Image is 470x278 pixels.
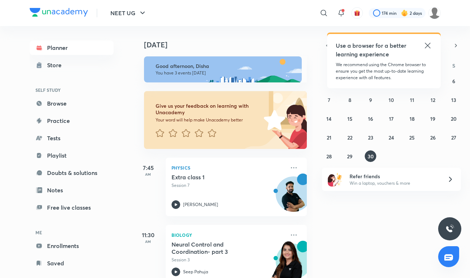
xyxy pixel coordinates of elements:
abbr: September 7, 2025 [328,97,330,103]
button: September 13, 2025 [448,94,460,106]
abbr: September 6, 2025 [452,78,455,85]
abbr: Saturday [452,62,455,69]
img: Company Logo [30,8,88,17]
abbr: September 23, 2025 [368,134,373,141]
p: We recommend using the Chrome browser to ensure you get the most up-to-date learning experience w... [336,61,432,81]
a: Saved [30,256,114,270]
button: September 9, 2025 [365,94,376,106]
img: ttu [445,224,454,233]
p: AM [134,172,163,176]
img: streak [401,9,408,17]
abbr: September 30, 2025 [368,153,374,160]
button: September 24, 2025 [385,132,397,143]
abbr: September 10, 2025 [389,97,394,103]
abbr: September 19, 2025 [430,115,435,122]
abbr: September 14, 2025 [326,115,331,122]
h6: SELF STUDY [30,84,114,96]
a: Company Logo [30,8,88,18]
p: Physics [172,163,285,172]
button: September 28, 2025 [323,150,335,162]
button: September 10, 2025 [385,94,397,106]
abbr: September 17, 2025 [389,115,394,122]
img: feedback_image [239,91,307,149]
button: September 30, 2025 [365,150,376,162]
button: September 17, 2025 [385,113,397,124]
button: September 29, 2025 [344,150,356,162]
button: September 15, 2025 [344,113,356,124]
button: NEET UG [106,6,151,20]
a: Practice [30,114,114,128]
h6: Give us your feedback on learning with Unacademy [156,103,261,116]
img: Avatar [276,180,311,215]
button: September 23, 2025 [365,132,376,143]
h5: Neural Control and Coordination- part 3 [172,241,262,255]
abbr: September 11, 2025 [410,97,414,103]
a: Enrollments [30,239,114,253]
button: September 8, 2025 [344,94,356,106]
p: You have 3 events [DATE] [156,70,295,76]
button: September 11, 2025 [406,94,418,106]
img: Disha C [428,7,441,19]
img: avatar [354,10,360,16]
button: September 19, 2025 [427,113,439,124]
p: Win a laptop, vouchers & more [350,180,439,187]
abbr: September 28, 2025 [326,153,332,160]
a: Playlist [30,148,114,163]
abbr: September 24, 2025 [389,134,394,141]
abbr: September 25, 2025 [409,134,415,141]
p: Your word will help make Unacademy better [156,117,261,123]
button: September 6, 2025 [448,75,460,87]
abbr: September 26, 2025 [430,134,436,141]
button: September 12, 2025 [427,94,439,106]
abbr: September 20, 2025 [451,115,457,122]
button: September 25, 2025 [406,132,418,143]
button: September 16, 2025 [365,113,376,124]
p: Biology [172,231,285,239]
a: Browse [30,96,114,111]
h5: Use a browser for a better learning experience [336,41,408,59]
p: AM [134,239,163,244]
h5: Extra class 1 [172,174,262,181]
a: Doubts & solutions [30,166,114,180]
a: Free live classes [30,200,114,215]
abbr: September 9, 2025 [369,97,372,103]
abbr: September 13, 2025 [451,97,456,103]
abbr: September 29, 2025 [347,153,352,160]
button: September 18, 2025 [406,113,418,124]
a: Notes [30,183,114,197]
div: Store [47,61,66,69]
button: September 20, 2025 [448,113,460,124]
abbr: September 15, 2025 [347,115,352,122]
h5: 11:30 [134,231,163,239]
abbr: September 16, 2025 [368,115,373,122]
abbr: September 27, 2025 [451,134,456,141]
img: afternoon [144,56,302,82]
abbr: September 18, 2025 [410,115,415,122]
abbr: September 12, 2025 [431,97,435,103]
button: September 21, 2025 [323,132,335,143]
abbr: September 8, 2025 [348,97,351,103]
h6: Refer friends [350,172,439,180]
a: Planner [30,40,114,55]
button: September 14, 2025 [323,113,335,124]
img: referral [328,172,342,187]
h6: Good afternoon, Disha [156,63,295,69]
h5: 7:45 [134,163,163,172]
button: September 7, 2025 [323,94,335,106]
button: avatar [351,7,363,19]
abbr: September 21, 2025 [327,134,331,141]
p: Session 7 [172,182,285,189]
abbr: September 22, 2025 [347,134,352,141]
h4: [DATE] [144,40,314,49]
button: September 26, 2025 [427,132,439,143]
button: September 27, 2025 [448,132,460,143]
h6: ME [30,226,114,239]
p: Session 3 [172,257,285,263]
a: Tests [30,131,114,145]
button: September 22, 2025 [344,132,356,143]
p: Seep Pahuja [183,269,208,275]
a: Store [30,58,114,72]
p: [PERSON_NAME] [183,201,218,208]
